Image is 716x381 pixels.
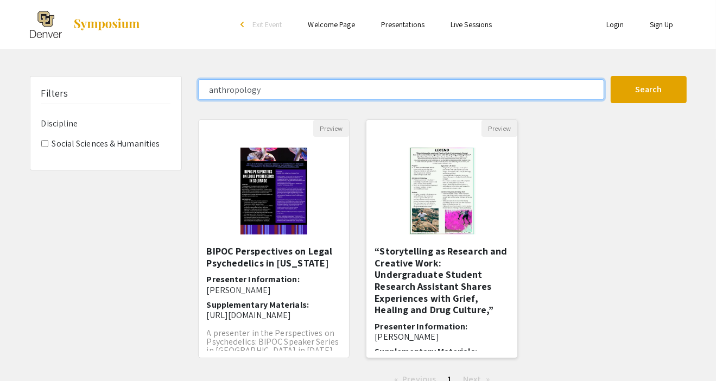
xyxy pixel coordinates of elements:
iframe: Chat [8,332,46,373]
h5: “Storytelling as Research and Creative Work: Undergraduate Student Research Assistant Shares Expe... [375,245,509,316]
a: Welcome Page [308,20,355,29]
button: Preview [481,120,517,137]
label: Social Sciences & Humanities [52,137,160,150]
span: [PERSON_NAME] [207,284,271,296]
h5: BIPOC Perspectives on Legal Psychedelics in [US_STATE] [207,245,341,269]
a: The 2025 Research and Creative Activities Symposium (RaCAS) [30,11,141,38]
img: <p><span style="color: rgb(33, 33, 33);">“Storytelling as Research and Creative Work: Undergradua... [398,137,487,245]
a: Login [606,20,624,29]
h6: Presenter Information: [375,321,509,342]
img: The 2025 Research and Creative Activities Symposium (RaCAS) [30,11,62,38]
span: Supplementary Materials: [207,299,309,310]
div: Open Presentation <p><span style="color: rgb(33, 33, 33);">“Storytelling as Research and Creative... [366,119,518,358]
button: Preview [313,120,349,137]
span: Exit Event [252,20,282,29]
a: Live Sessions [451,20,492,29]
a: Presentations [381,20,424,29]
p: [URL][DOMAIN_NAME] [207,310,341,320]
input: Search Keyword(s) Or Author(s) [198,79,604,100]
span: [PERSON_NAME] [375,331,439,342]
h6: Discipline [41,118,170,129]
div: Open Presentation <p>BIPOC Perspectives on Legal Psychedelics in Colorado</p> [198,119,350,358]
button: Search [611,76,687,103]
h5: Filters [41,87,68,99]
h6: Presenter Information: [207,274,341,295]
a: Sign Up [650,20,674,29]
span: A presenter in the Perspectives on Psychedelics: BIPOC Speaker Series in [GEOGRAPHIC_DATA] in [DA... [207,327,339,365]
img: <p>BIPOC Perspectives on Legal Psychedelics in Colorado</p> [230,137,319,245]
div: arrow_back_ios [240,21,247,28]
span: Supplementary Materials: [375,346,477,357]
img: Symposium by ForagerOne [73,18,141,31]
